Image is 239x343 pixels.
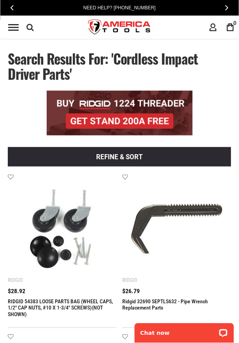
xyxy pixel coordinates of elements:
button: Refine & sort [8,147,231,167]
a: store logo [82,13,157,42]
span: Previous [11,5,14,11]
a: Need Help? [PHONE_NUMBER] [81,4,158,12]
a: RIDGID 54383 LOOSE PARTS BAG (WHEEL CAPS, 1/2" CAP NUTS, #10 X 1-3/4" SCREWS)(NOT SHOWN) [8,299,113,318]
span: $28.92 [8,288,25,295]
span: Search results for: 'Cordless impact driver parts' [8,48,198,84]
img: America Tools [82,13,157,42]
a: 0 [223,20,238,35]
img: RIDGID 54383 LOOSE PARTS BAG (WHEEL CAPS, 1/2 [16,182,109,276]
a: Ridgid 32690 SEPTLS632 - Pipe Wrench Replacement Parts [123,299,208,311]
img: Ridgid 32690 SEPTLS632 - Pipe Wrench Replacement Parts [130,182,224,276]
div: Menu [8,24,19,31]
span: 0 [234,20,237,26]
a: BOGO: Buy RIDGID® 1224 Threader, Get Stand 200A Free! [47,91,193,97]
span: Next [225,5,228,11]
div: Ridgid [8,277,23,283]
div: Ridgid [123,277,138,283]
img: BOGO: Buy RIDGID® 1224 Threader, Get Stand 200A Free! [47,91,193,135]
span: $26.79 [123,288,140,295]
iframe: LiveChat chat widget [130,318,239,343]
